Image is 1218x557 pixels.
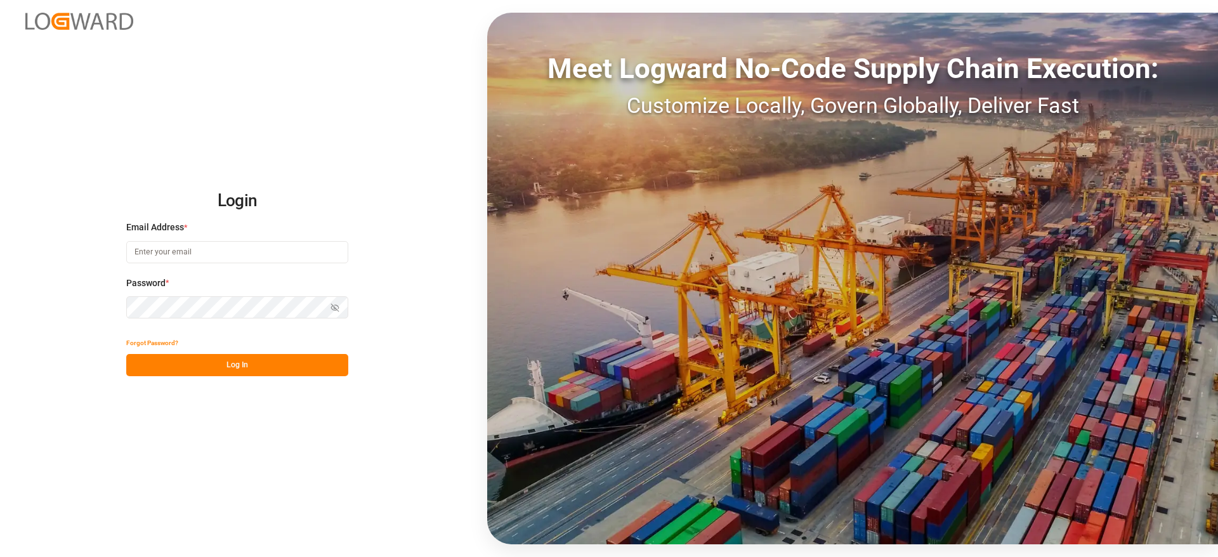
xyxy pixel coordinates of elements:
span: Email Address [126,221,184,234]
h2: Login [126,181,348,221]
button: Forgot Password? [126,332,178,354]
button: Log In [126,354,348,376]
div: Meet Logward No-Code Supply Chain Execution: [487,48,1218,89]
img: Logward_new_orange.png [25,13,133,30]
div: Customize Locally, Govern Globally, Deliver Fast [487,89,1218,122]
input: Enter your email [126,241,348,263]
span: Password [126,277,166,290]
